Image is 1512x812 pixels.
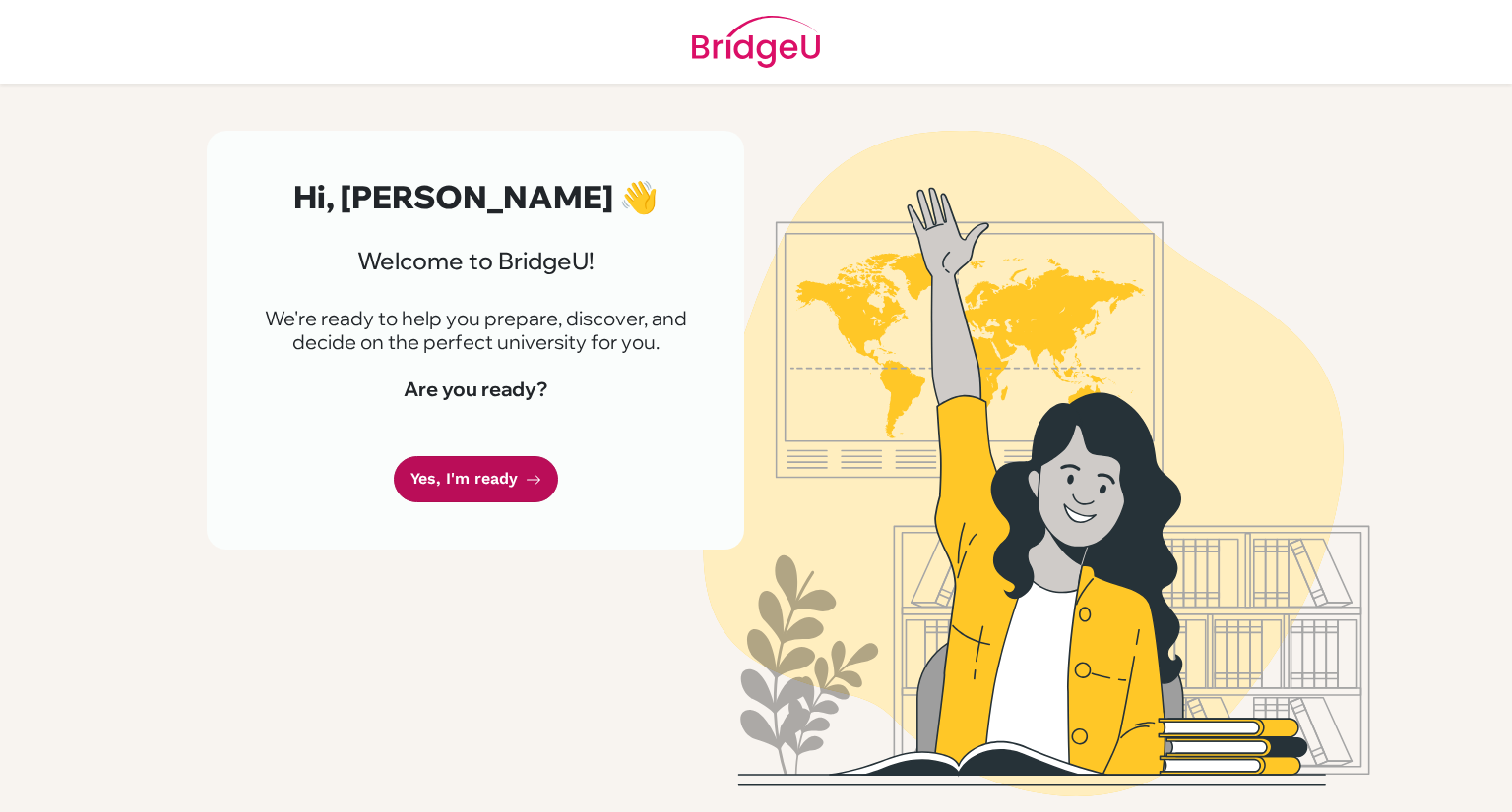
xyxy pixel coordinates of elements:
h3: Welcome to BridgeU! [254,247,697,275]
p: We're ready to help you prepare, discover, and decide on the perfect university for you. [254,307,697,354]
a: Yes, I'm ready [394,456,558,502]
h2: Hi, [PERSON_NAME] 👋 [254,178,697,215]
h4: Are you ready? [254,377,697,401]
